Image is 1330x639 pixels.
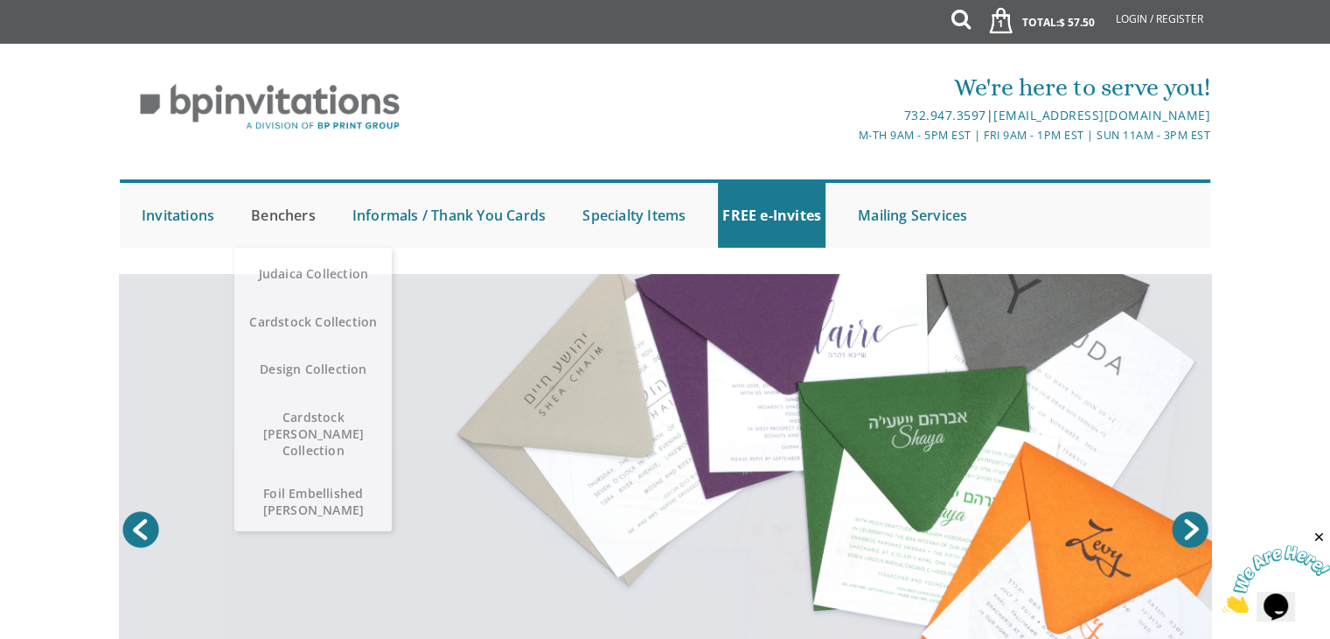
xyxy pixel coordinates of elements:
a: Mailing Services [853,183,971,248]
span: Cardstock [PERSON_NAME] Collection [239,400,387,467]
span: 1 [992,17,1010,31]
a: Invitations [137,183,219,248]
div: | [484,105,1210,126]
a: Benchers [247,183,320,248]
iframe: chat widget [1222,530,1330,613]
a: Foil Embellished [PERSON_NAME] [234,472,392,531]
a: Design Collection [234,343,392,396]
a: Judaica Collection [234,248,392,300]
a: FREE e-Invites [718,183,825,248]
a: Informals / Thank You Cards [348,183,550,248]
span: $ 57.50 [1059,15,1095,30]
div: We're here to serve you! [484,70,1210,105]
span: Foil Embellished [PERSON_NAME] [239,476,387,527]
div: M-Th 9am - 5pm EST | Fri 9am - 1pm EST | Sun 11am - 3pm EST [484,126,1210,144]
a: Prev [119,508,163,551]
a: [EMAIL_ADDRESS][DOMAIN_NAME] [993,107,1210,123]
img: BP Invitation Loft [120,71,420,144]
span: Cardstock Collection [239,305,387,339]
a: Cardstock Collection [234,300,392,343]
a: Specialty Items [578,183,690,248]
a: Next [1168,508,1212,551]
a: 732.947.3597 [903,107,985,123]
a: Cardstock [PERSON_NAME] Collection [234,396,392,472]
